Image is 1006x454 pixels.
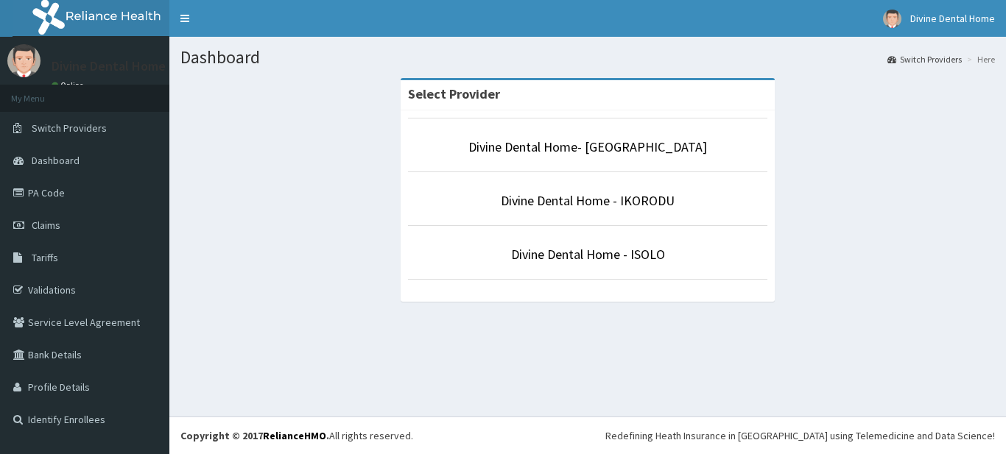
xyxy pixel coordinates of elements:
[7,44,41,77] img: User Image
[32,154,80,167] span: Dashboard
[963,53,995,65] li: Here
[32,251,58,264] span: Tariffs
[169,416,1006,454] footer: All rights reserved.
[501,192,675,209] a: Divine Dental Home - IKORODU
[883,10,901,28] img: User Image
[180,429,329,442] strong: Copyright © 2017 .
[468,138,707,155] a: Divine Dental Home- [GEOGRAPHIC_DATA]
[408,85,500,102] strong: Select Provider
[263,429,326,442] a: RelianceHMO
[910,12,995,25] span: Divine Dental Home
[52,80,87,91] a: Online
[180,48,995,67] h1: Dashboard
[32,219,60,232] span: Claims
[887,53,962,65] a: Switch Providers
[511,246,665,263] a: Divine Dental Home - ISOLO
[52,60,166,73] p: Divine Dental Home
[605,428,995,443] div: Redefining Heath Insurance in [GEOGRAPHIC_DATA] using Telemedicine and Data Science!
[32,121,107,135] span: Switch Providers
